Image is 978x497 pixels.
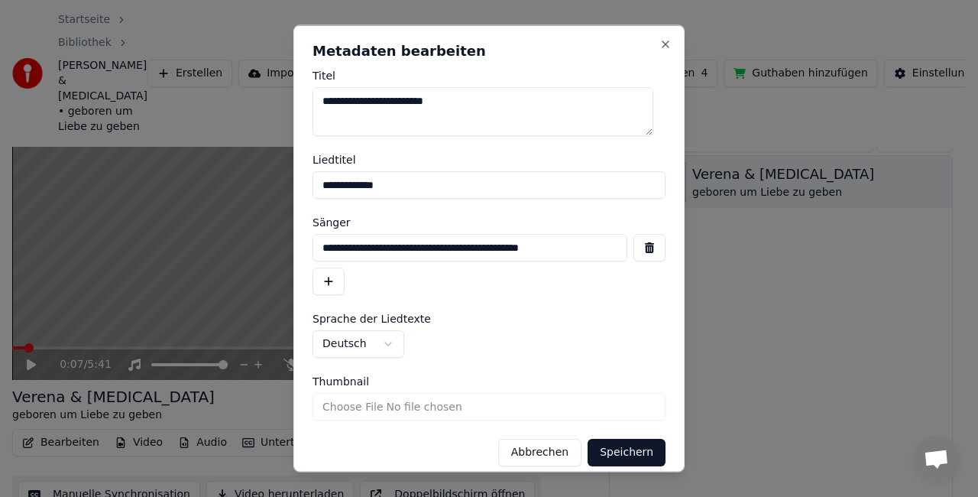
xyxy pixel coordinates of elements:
button: Speichern [588,439,665,466]
span: Sprache der Liedtexte [313,313,431,324]
label: Titel [313,70,665,81]
button: Abbrechen [498,439,581,466]
label: Liedtitel [313,154,665,165]
h2: Metadaten bearbeiten [313,44,665,58]
label: Sänger [313,217,665,228]
span: Thumbnail [313,376,369,387]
